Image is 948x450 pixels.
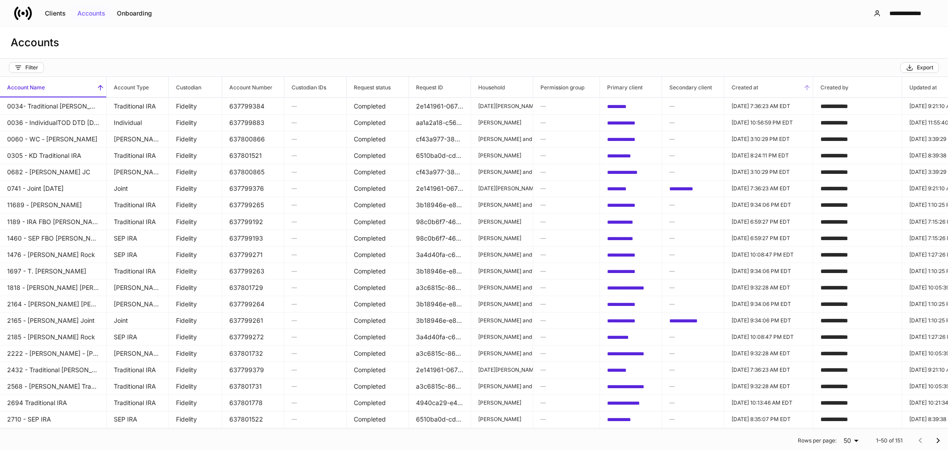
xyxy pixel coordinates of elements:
p: [DATE] 10:08:47 PM EDT [732,333,806,341]
button: Clients [39,6,72,20]
td: Joint [107,180,169,197]
div: Onboarding [117,10,152,16]
td: Completed [347,362,409,378]
td: 2025-09-02T22:59:27.679Z [724,213,813,230]
td: 637800866 [222,131,284,148]
p: [PERSON_NAME] [478,119,526,126]
h6: — [292,201,339,209]
h6: — [669,250,717,259]
h6: — [540,201,592,209]
h6: — [292,382,339,390]
h6: — [540,217,592,225]
p: [DATE][PERSON_NAME] and [PERSON_NAME] [478,366,526,374]
td: Roth IRA [107,345,169,362]
td: Fidelity [169,180,222,197]
h6: — [669,102,717,110]
p: [DATE] 9:34:06 PM EDT [732,317,806,324]
td: 637799261 [222,312,284,329]
p: [DATE] 3:10:29 PM EDT [732,136,806,143]
td: Fidelity [169,263,222,280]
p: [DATE] 3:10:29 PM EDT [732,169,806,176]
td: Traditional IRA [107,147,169,164]
h6: — [540,283,592,292]
h6: — [540,333,592,341]
td: 2025-09-02T22:59:27.681Z [724,230,813,247]
h6: — [292,234,339,242]
div: Filter [15,64,38,71]
p: [PERSON_NAME] [478,234,526,241]
td: Fidelity [169,114,222,131]
td: 2025-09-03T11:36:23.909Z [724,180,813,197]
td: e79546dd-b596-4700-a3a0-0701b33689c6 [600,345,662,362]
td: Completed [347,98,409,115]
td: 3b18946e-e832-4207-a2c6-f481afec7ba9 [409,296,471,313]
div: Export [906,64,933,71]
td: Traditional IRA [107,395,169,412]
td: 2025-09-03T01:34:06.807Z [724,197,813,214]
td: Fidelity [169,279,222,296]
td: 2025-09-03T19:10:29.998Z [724,131,813,148]
h6: — [540,250,592,259]
h6: — [669,234,717,242]
p: [DATE] 6:59:27 PM EDT [732,218,806,225]
td: a3c6815c-863a-4c3c-ac72-af7a7e3ae95f [409,279,471,296]
td: Completed [347,197,409,214]
td: 3b18946e-e832-4207-a2c6-f481afec7ba9 [409,263,471,280]
span: Account Type [107,77,168,97]
h6: — [292,217,339,225]
td: 2025-09-03T01:34:06.805Z [724,296,813,313]
h6: — [540,382,592,390]
td: Fidelity [169,98,222,115]
td: Fidelity [169,362,222,378]
td: SEP IRA [107,246,169,263]
h6: — [669,366,717,374]
h6: — [292,102,339,110]
td: Traditional IRA [107,378,169,395]
td: Fidelity [169,147,222,164]
td: 637801729 [222,279,284,296]
td: f432a089-bebc-4007-827b-1ecf9140c6e3 [600,312,662,329]
td: cf43a977-3891-401d-b04c-5ba2e56cf14b [409,164,471,181]
td: b497b816-35bb-420d-b850-afdac032476e [600,213,662,230]
td: 637801731 [222,378,284,395]
td: Completed [347,345,409,362]
td: Fidelity [169,131,222,148]
h6: — [540,118,592,127]
td: 637799263 [222,263,284,280]
td: Fidelity [169,197,222,214]
td: Fidelity [169,329,222,346]
td: 98c0b6f7-469f-4ab3-9059-c441efd51d57 [409,213,471,230]
h6: Updated at [902,83,937,92]
td: 2025-09-03T01:34:06.808Z [724,263,813,280]
h6: — [292,135,339,143]
h6: — [540,135,592,143]
td: 2025-09-04T13:32:28.645Z [724,345,813,362]
td: c7f1b083-e735-465b-9344-0dc43e99c1aa [600,246,662,263]
p: [DATE] 7:36:23 AM EDT [732,103,806,110]
td: 637799883 [222,114,284,131]
span: Custodian IDs [284,77,346,97]
td: 637799384 [222,98,284,115]
h6: — [669,283,717,292]
td: 2025-09-04T14:13:46.681Z [724,395,813,412]
td: 637799193 [222,230,284,247]
td: SEP IRA [107,230,169,247]
td: 8bf30d50-0610-4fda-8d30-41c0d9695eb9 [600,131,662,148]
h6: — [292,316,339,325]
p: [PERSON_NAME] and [PERSON_NAME] [478,333,526,341]
td: Roth IRA [107,131,169,148]
h3: Accounts [11,36,59,50]
h6: Account Type [107,83,149,92]
td: 2025-09-03T11:36:23.913Z [724,362,813,378]
h6: — [669,217,717,225]
button: Accounts [72,6,111,20]
td: Fidelity [169,213,222,230]
td: 2e141961-0675-49d6-9f44-fd3aa9469f50 [409,180,471,197]
p: [PERSON_NAME] and [PERSON_NAME] [478,267,526,274]
td: Traditional IRA [107,98,169,115]
td: 3a4d40fa-c60c-406f-8766-d76e56d431f7 [409,329,471,346]
td: b497b816-35bb-420d-b850-afdac032476e [600,230,662,247]
h6: Request status [347,83,391,92]
p: [DATE] 9:34:06 PM EDT [732,301,806,308]
h6: — [669,300,717,308]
